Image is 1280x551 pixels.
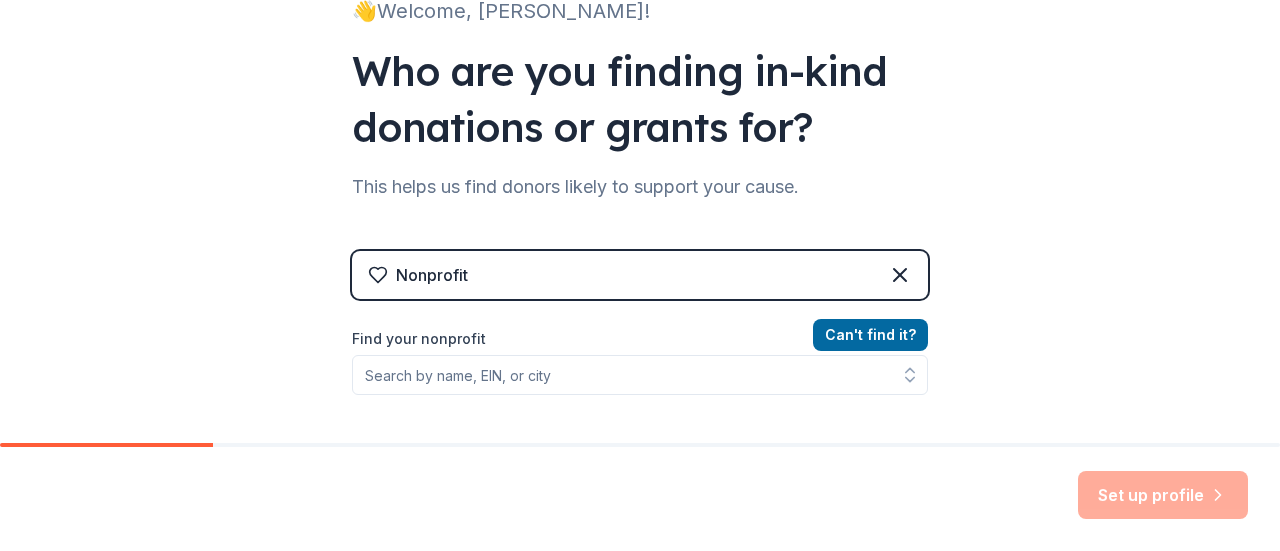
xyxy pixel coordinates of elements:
[352,43,928,155] div: Who are you finding in-kind donations or grants for?
[396,263,468,287] div: Nonprofit
[352,327,928,351] label: Find your nonprofit
[813,319,928,351] button: Can't find it?
[352,355,928,395] input: Search by name, EIN, or city
[352,171,928,203] div: This helps us find donors likely to support your cause.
